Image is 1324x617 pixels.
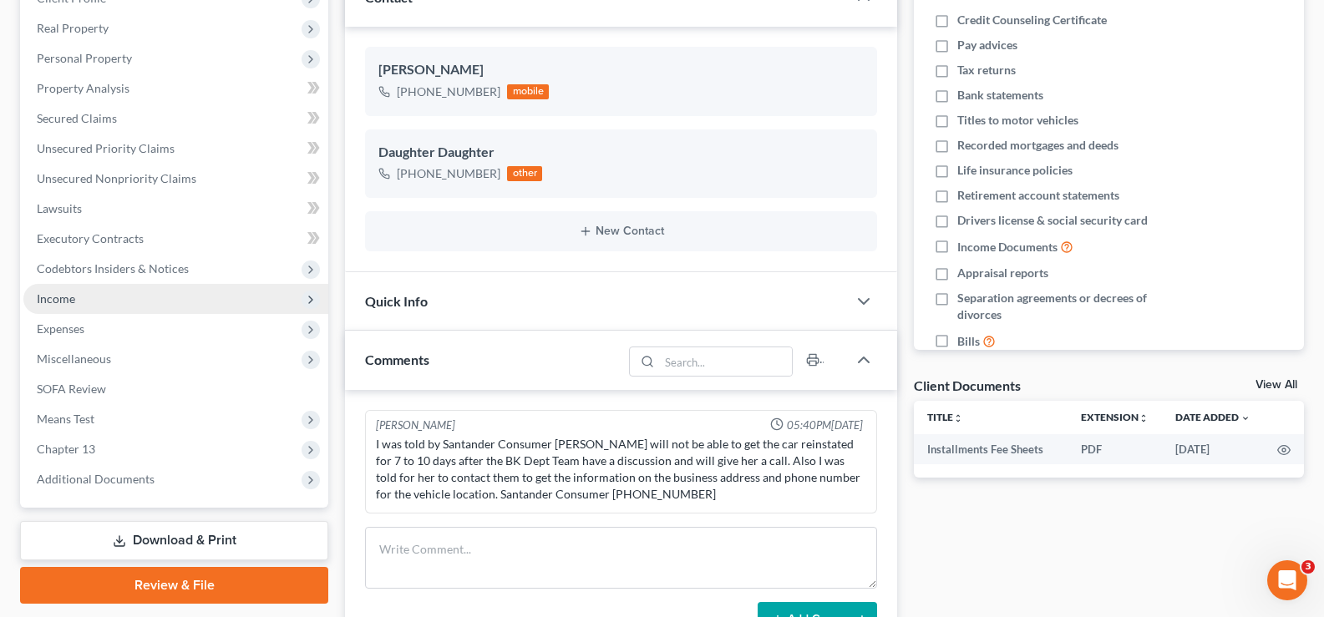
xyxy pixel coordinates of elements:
span: Credit Counseling Certificate [957,12,1107,28]
i: expand_more [1240,413,1250,423]
button: New Contact [378,225,864,238]
span: Bills [957,333,980,350]
span: Life insurance policies [957,162,1073,179]
i: unfold_more [1139,413,1149,423]
span: Means Test [37,412,94,426]
span: Secured Claims [37,111,117,125]
a: Executory Contracts [23,224,328,254]
a: Download & Print [20,521,328,560]
i: unfold_more [953,413,963,423]
a: Titleunfold_more [927,411,963,423]
span: Chapter 13 [37,442,95,456]
a: Unsecured Nonpriority Claims [23,164,328,194]
span: Income [37,291,75,306]
div: Client Documents [914,377,1021,394]
div: [PHONE_NUMBER] [397,83,500,100]
div: mobile [507,84,549,99]
span: Quick Info [365,293,428,309]
a: Property Analysis [23,73,328,104]
a: Extensionunfold_more [1081,411,1149,423]
span: Real Property [37,21,109,35]
a: Secured Claims [23,104,328,134]
span: Unsecured Nonpriority Claims [37,171,196,185]
a: SOFA Review [23,374,328,404]
span: Comments [365,351,429,367]
span: Titles to motor vehicles [957,112,1078,129]
span: Income Documents [957,239,1058,255]
span: Drivers license & social security card [957,212,1148,229]
iframe: Intercom live chat [1267,560,1307,600]
span: Retirement account statements [957,187,1119,204]
div: Daughter Daughter [378,143,864,163]
input: Search... [660,347,793,376]
span: Lawsuits [37,201,82,215]
span: Appraisal reports [957,265,1048,281]
a: Unsecured Priority Claims [23,134,328,164]
div: I was told by Santander Consumer [PERSON_NAME] will not be able to get the car reinstated for 7 t... [376,436,866,503]
a: Lawsuits [23,194,328,224]
td: [DATE] [1162,434,1264,464]
a: View All [1256,379,1297,391]
span: Miscellaneous [37,351,111,366]
span: Personal Property [37,51,132,65]
td: PDF [1068,434,1162,464]
span: Codebtors Insiders & Notices [37,261,189,276]
span: Bank statements [957,87,1043,104]
div: [PERSON_NAME] [376,417,455,433]
span: Expenses [37,321,84,336]
span: 3 [1301,560,1315,574]
span: Executory Contracts [37,231,144,245]
span: Tax returns [957,62,1016,78]
a: Date Added expand_more [1175,411,1250,423]
a: Review & File [20,567,328,604]
span: Recorded mortgages and deeds [957,137,1119,154]
span: 05:40PM[DATE] [787,417,863,433]
div: [PHONE_NUMBER] [397,165,500,182]
span: Separation agreements or decrees of divorces [957,290,1192,323]
td: Installments Fee Sheets [914,434,1068,464]
span: Property Analysis [37,81,129,95]
span: Pay advices [957,37,1017,53]
div: other [507,166,542,181]
span: Unsecured Priority Claims [37,141,175,155]
span: SOFA Review [37,382,106,396]
span: Additional Documents [37,472,155,486]
div: [PERSON_NAME] [378,60,864,80]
